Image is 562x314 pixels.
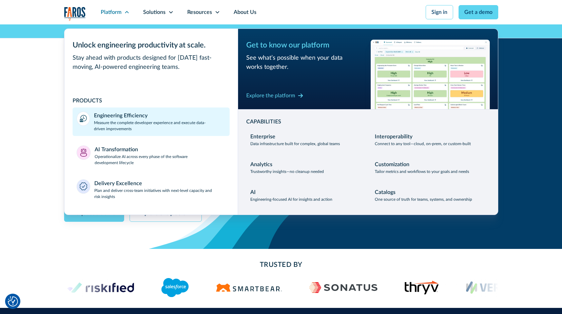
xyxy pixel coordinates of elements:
[426,5,453,19] a: Sign in
[73,175,230,204] a: Delivery ExcellencePlan and deliver cross-team initiatives with next-level capacity and risk insi...
[64,24,498,215] nav: Platform
[94,188,226,200] p: Plan and deliver cross-team initiatives with next-level capacity and risk insights
[73,97,230,105] div: PRODUCTS
[375,196,472,202] p: One source of truth for teams, systems, and ownership
[375,141,471,147] p: Connect to any tool—cloud, on-prem, or custom-built
[375,133,412,141] div: Interoperability
[246,40,365,51] div: Get to know our platform
[371,184,490,207] a: CatalogsOne source of truth for teams, systems, and ownership
[246,90,303,101] a: Explore the platform
[246,156,365,179] a: AnalyticsTrustworthy insights—no cleanup needed
[375,160,409,169] div: Customization
[250,188,256,196] div: AI
[375,188,395,196] div: Catalogs
[250,133,275,141] div: Enterprise
[246,129,365,151] a: EnterpriseData infrastructure built for complex, global teams
[371,156,490,179] a: CustomizationTailor metrics and workflows to your goals and needs
[73,141,230,170] a: AI TransformationOperationalize AI across every phase of the software development lifecycle
[405,281,439,294] img: Thryv's logo
[246,118,490,126] div: CAPABILITIES
[143,8,166,16] div: Solutions
[309,282,377,293] img: Sonatus Logo
[216,283,282,292] img: Logo of the software testing platform SmartBear.
[67,282,134,293] img: Logo of the risk management platform Riskified.
[246,184,365,207] a: AIEngineering-focused AI for insights and action
[95,145,138,154] div: AI Transformation
[95,154,226,166] p: Operationalize AI across every phase of the software development lifecycle
[64,7,86,21] img: Logo of the analytics and reporting company Faros.
[375,169,469,175] p: Tailor metrics and workflows to your goals and needs
[94,112,148,120] div: Engineering Efficiency
[8,296,18,307] img: Revisit consent button
[246,92,295,100] div: Explore the platform
[250,196,332,202] p: Engineering-focused AI for insights and action
[371,40,490,109] img: Workflow productivity trends heatmap chart
[101,8,121,16] div: Platform
[94,120,226,132] p: Measure the complete developer experience and execute data-driven improvements
[73,40,230,51] div: Unlock engineering productivity at scale.
[250,169,324,175] p: Trustworthy insights—no cleanup needed
[8,296,18,307] button: Cookie Settings
[250,141,340,147] p: Data infrastructure built for complex, global teams
[94,179,142,188] div: Delivery Excellence
[73,107,230,136] a: Engineering EfficiencyMeasure the complete developer experience and execute data-driven improvements
[161,278,189,297] img: Logo of the CRM platform Salesforce.
[64,7,86,21] a: home
[118,260,444,270] h2: Trusted By
[73,54,230,72] div: Stay ahead with products designed for [DATE] fast-moving, AI-powered engineering teams.
[187,8,212,16] div: Resources
[459,5,498,19] a: Get a demo
[246,54,365,72] div: See what’s possible when your data works together.
[250,160,272,169] div: Analytics
[371,129,490,151] a: InteroperabilityConnect to any tool—cloud, on-prem, or custom-built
